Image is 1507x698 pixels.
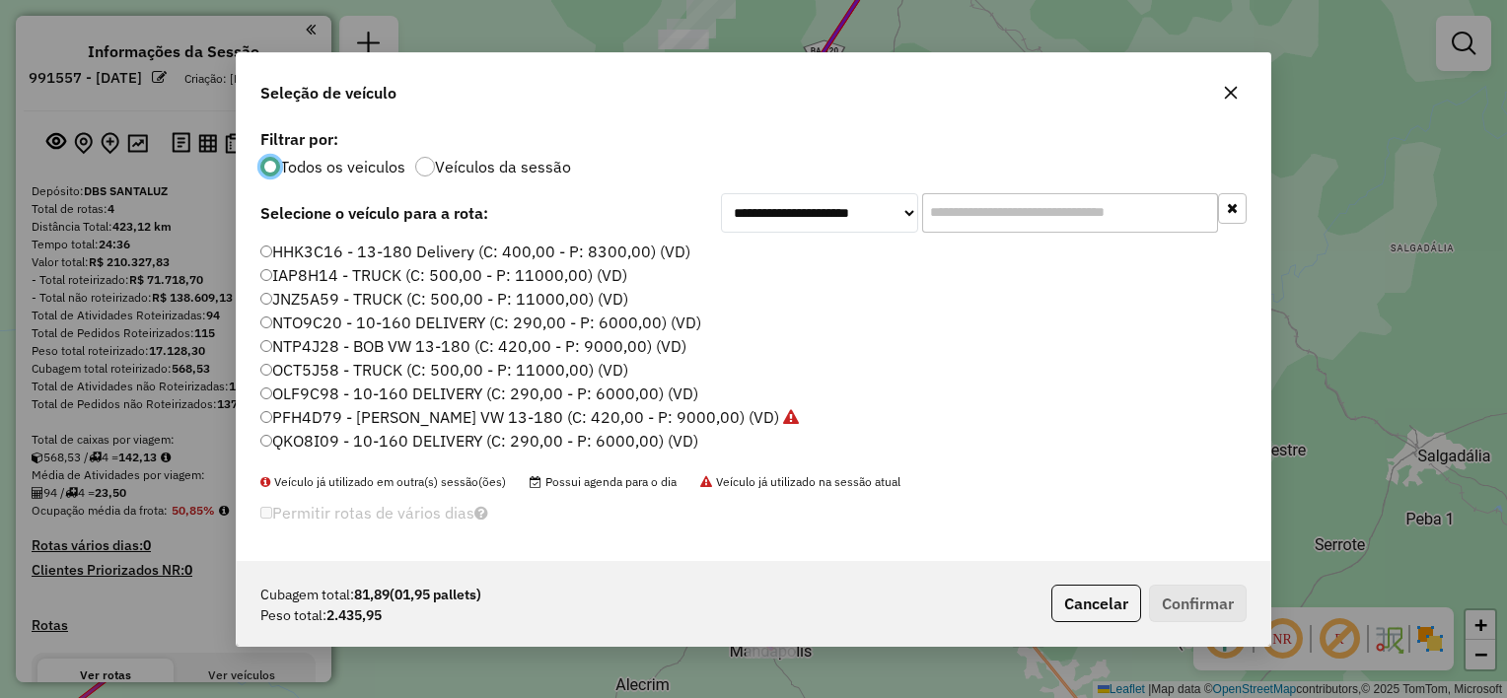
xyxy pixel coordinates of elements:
span: (01,95 pallets) [390,586,481,603]
label: JNZ5A59 - TRUCK (C: 500,00 - P: 11000,00) (VD) [260,287,628,311]
button: Cancelar [1051,585,1141,622]
span: Veículo já utilizado em outra(s) sessão(ões) [260,474,506,489]
input: HHK3C16 - 13-180 Delivery (C: 400,00 - P: 8300,00) (VD) [260,245,272,257]
label: OLF9C98 - 10-160 DELIVERY (C: 290,00 - P: 6000,00) (VD) [260,382,698,405]
label: HHK3C16 - 13-180 Delivery (C: 400,00 - P: 8300,00) (VD) [260,240,690,263]
input: NTP4J28 - BOB VW 13-180 (C: 420,00 - P: 9000,00) (VD) [260,340,272,352]
input: NTO9C20 - 10-160 DELIVERY (C: 290,00 - P: 6000,00) (VD) [260,316,272,328]
label: NTP4J28 - BOB VW 13-180 (C: 420,00 - P: 9000,00) (VD) [260,334,686,358]
strong: 81,89 [354,585,481,605]
label: QKO8I09 - 10-160 DELIVERY (C: 290,00 - P: 6000,00) (VD) [260,429,698,453]
label: NTO9C20 - 10-160 DELIVERY (C: 290,00 - P: 6000,00) (VD) [260,311,701,334]
input: IAP8H14 - TRUCK (C: 500,00 - P: 11000,00) (VD) [260,269,272,281]
label: OCT5J58 - TRUCK (C: 500,00 - P: 11000,00) (VD) [260,358,628,382]
strong: Selecione o veículo para a rota: [260,203,488,223]
input: PFH4D79 - [PERSON_NAME] VW 13-180 (C: 420,00 - P: 9000,00) (VD) [260,411,272,423]
input: OLF9C98 - 10-160 DELIVERY (C: 290,00 - P: 6000,00) (VD) [260,387,272,399]
strong: 2.435,95 [326,605,382,626]
label: Todos os veiculos [280,159,405,174]
input: QKO8I09 - 10-160 DELIVERY (C: 290,00 - P: 6000,00) (VD) [260,435,272,447]
label: Permitir rotas de vários dias [260,494,488,531]
label: PFH4D79 - [PERSON_NAME] VW 13-180 (C: 420,00 - P: 9000,00) (VD) [260,405,799,429]
label: IAP8H14 - TRUCK (C: 500,00 - P: 11000,00) (VD) [260,263,627,287]
i: Veículo já utilizado na sessão atual [783,409,799,425]
span: Veículo já utilizado na sessão atual [700,474,900,489]
span: Seleção de veículo [260,81,396,105]
label: Veículos da sessão [435,159,571,174]
span: Cubagem total: [260,585,354,605]
input: JNZ5A59 - TRUCK (C: 500,00 - P: 11000,00) (VD) [260,293,272,305]
input: OCT5J58 - TRUCK (C: 500,00 - P: 11000,00) (VD) [260,364,272,376]
span: Possui agenda para o dia [530,474,677,489]
input: Permitir rotas de vários dias [260,507,272,519]
label: Filtrar por: [260,127,1247,151]
span: Peso total: [260,605,326,626]
i: Selecione pelo menos um veículo [474,505,488,521]
label: SKA1I69 - 13-180 Delivery (C: 400,00 - P: 8300,00) (VD) [260,453,683,476]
